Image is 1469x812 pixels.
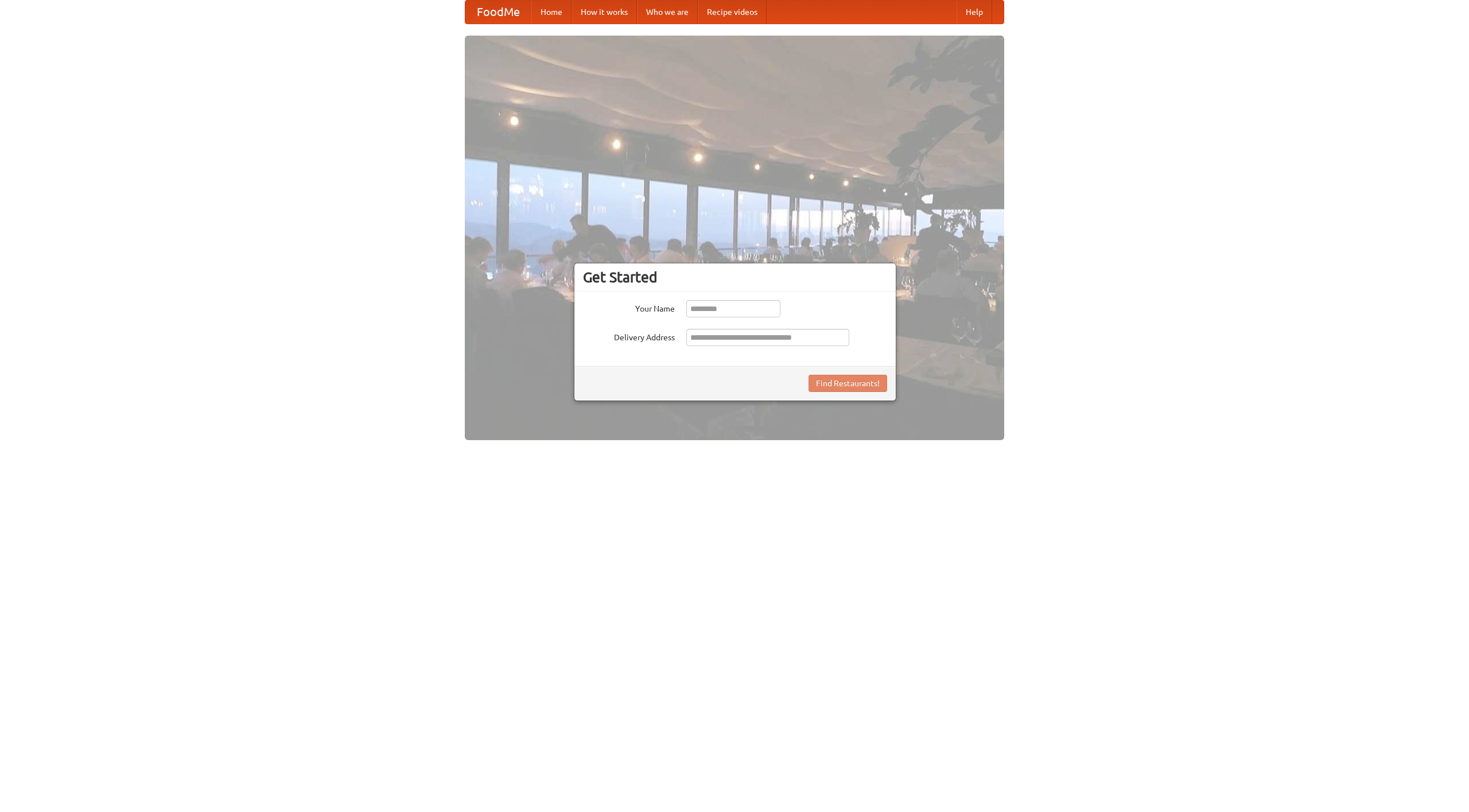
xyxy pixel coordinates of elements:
a: Who we are [637,1,698,24]
a: Recipe videos [698,1,767,24]
a: Home [531,1,572,24]
h3: Get Started [583,269,887,286]
label: Your Name [583,300,675,314]
a: FoodMe [465,1,531,24]
a: How it works [572,1,637,24]
a: Help [957,1,992,24]
button: Find Restaurants! [809,375,887,392]
label: Delivery Address [583,329,675,343]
